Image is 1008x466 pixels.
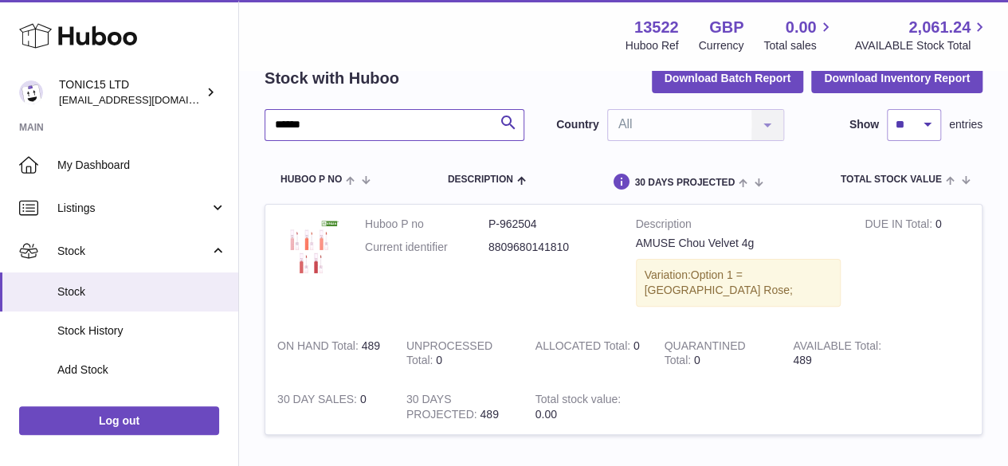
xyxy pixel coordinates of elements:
td: 0 [265,380,394,434]
strong: 30 DAYS PROJECTED [406,393,480,425]
img: product image [277,217,341,280]
strong: DUE IN Total [865,217,935,234]
span: 30 DAYS PROJECTED [634,178,735,188]
span: Stock History [57,323,226,339]
strong: Total stock value [535,393,621,409]
label: Country [556,117,599,132]
span: entries [949,117,983,132]
strong: 13522 [634,17,679,38]
span: Stock [57,284,226,300]
div: AMUSE Chou Velvet 4g [636,236,841,251]
dd: P-962504 [488,217,612,232]
span: Listings [57,201,210,216]
span: Total stock value [841,174,942,185]
span: AVAILABLE Stock Total [854,38,989,53]
strong: ALLOCATED Total [535,339,633,356]
button: Download Batch Report [652,64,804,92]
span: Huboo P no [280,174,342,185]
span: 0.00 [535,408,557,421]
div: Currency [699,38,744,53]
span: [EMAIL_ADDRESS][DOMAIN_NAME] [59,93,234,106]
td: 0 [524,327,653,381]
label: Show [849,117,879,132]
strong: UNPROCESSED Total [406,339,492,371]
span: Delivery History [57,401,226,417]
td: 489 [394,380,524,434]
span: Description [448,174,513,185]
dd: 8809680141810 [488,240,612,255]
td: 0 [853,205,982,327]
td: 489 [265,327,394,381]
strong: GBP [709,17,743,38]
a: Log out [19,406,219,435]
div: TONIC15 LTD [59,77,202,108]
img: internalAdmin-13522@internal.huboo.com [19,80,43,104]
dt: Huboo P no [365,217,488,232]
span: 0.00 [786,17,817,38]
td: 489 [781,327,910,381]
strong: QUARANTINED Total [664,339,745,371]
span: 0 [694,354,700,366]
span: Total sales [763,38,834,53]
div: Huboo Ref [626,38,679,53]
a: 2,061.24 AVAILABLE Stock Total [854,17,989,53]
span: Stock [57,244,210,259]
button: Download Inventory Report [811,64,983,92]
a: 0.00 Total sales [763,17,834,53]
span: Add Stock [57,362,226,378]
span: Option 1 = [GEOGRAPHIC_DATA] Rose; [645,268,793,296]
span: My Dashboard [57,158,226,173]
div: Variation: [636,259,841,307]
span: 2,061.24 [908,17,971,38]
strong: 30 DAY SALES [277,393,360,409]
strong: ON HAND Total [277,339,362,356]
td: 0 [394,327,524,381]
h2: Stock with Huboo [265,68,399,89]
strong: AVAILABLE Total [793,339,881,356]
strong: Description [636,217,841,236]
dt: Current identifier [365,240,488,255]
